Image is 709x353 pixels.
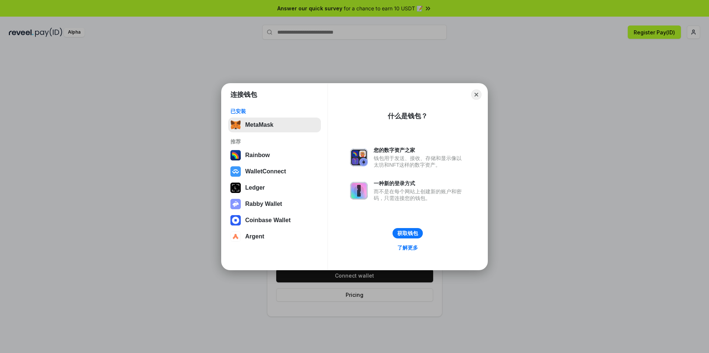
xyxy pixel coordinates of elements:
img: svg+xml,%3Csvg%20xmlns%3D%22http%3A%2F%2Fwww.w3.org%2F2000%2Fsvg%22%20fill%3D%22none%22%20viewBox... [230,199,241,209]
img: svg+xml,%3Csvg%20xmlns%3D%22http%3A%2F%2Fwww.w3.org%2F2000%2Fsvg%22%20width%3D%2228%22%20height%3... [230,183,241,193]
button: Coinbase Wallet [228,213,321,228]
div: Rabby Wallet [245,201,282,207]
div: 而不是在每个网站上创建新的账户和密码，只需连接您的钱包。 [374,188,465,201]
div: MetaMask [245,122,273,128]
img: svg+xml,%3Csvg%20fill%3D%22none%22%20height%3D%2233%22%20viewBox%3D%220%200%2035%2033%22%20width%... [230,120,241,130]
div: 获取钱包 [397,230,418,237]
img: svg+xml,%3Csvg%20width%3D%2228%22%20height%3D%2228%22%20viewBox%3D%220%200%2028%2028%22%20fill%3D... [230,166,241,177]
button: Rabby Wallet [228,197,321,211]
div: Coinbase Wallet [245,217,291,224]
div: 您的数字资产之家 [374,147,465,153]
button: MetaMask [228,118,321,132]
div: WalletConnect [245,168,286,175]
button: 获取钱包 [393,228,423,238]
div: Ledger [245,184,265,191]
button: Argent [228,229,321,244]
img: svg+xml,%3Csvg%20xmlns%3D%22http%3A%2F%2Fwww.w3.org%2F2000%2Fsvg%22%20fill%3D%22none%22%20viewBox... [350,182,368,200]
img: svg+xml,%3Csvg%20width%3D%2228%22%20height%3D%2228%22%20viewBox%3D%220%200%2028%2028%22%20fill%3D... [230,231,241,242]
div: 一种新的登录方式 [374,180,465,187]
img: svg+xml,%3Csvg%20width%3D%2228%22%20height%3D%2228%22%20viewBox%3D%220%200%2028%2028%22%20fill%3D... [230,215,241,225]
button: WalletConnect [228,164,321,179]
div: Rainbow [245,152,270,159]
button: Rainbow [228,148,321,163]
div: 什么是钱包？ [388,112,428,121]
a: 了解更多 [393,243,422,252]
div: Argent [245,233,264,240]
img: svg+xml,%3Csvg%20width%3D%22120%22%20height%3D%22120%22%20viewBox%3D%220%200%20120%20120%22%20fil... [230,150,241,160]
div: 推荐 [230,138,319,145]
h1: 连接钱包 [230,90,257,99]
button: Close [471,89,482,100]
div: 了解更多 [397,244,418,251]
div: 已安装 [230,108,319,115]
img: svg+xml,%3Csvg%20xmlns%3D%22http%3A%2F%2Fwww.w3.org%2F2000%2Fsvg%22%20fill%3D%22none%22%20viewBox... [350,149,368,166]
button: Ledger [228,180,321,195]
div: 钱包用于发送、接收、存储和显示像以太坊和NFT这样的数字资产。 [374,155,465,168]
